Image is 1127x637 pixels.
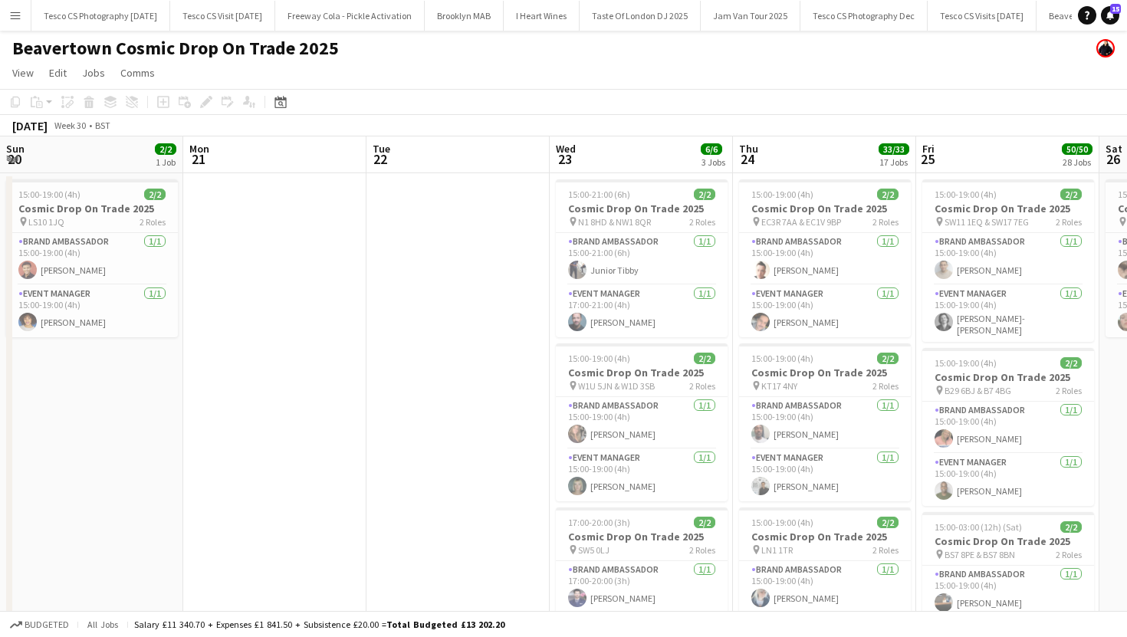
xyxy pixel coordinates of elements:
[1103,150,1122,168] span: 26
[6,179,178,337] app-job-card: 15:00-19:00 (4h)2/2Cosmic Drop On Trade 2025 LS10 1JQ2 RolesBrand Ambassador1/115:00-19:00 (4h)[P...
[49,66,67,80] span: Edit
[1101,6,1119,25] a: 15
[556,285,728,337] app-card-role: Event Manager1/117:00-21:00 (4h)[PERSON_NAME]
[1060,357,1082,369] span: 2/2
[31,1,170,31] button: Tesco CS Photography [DATE]
[156,156,176,168] div: 1 Job
[761,380,797,392] span: KT17 4NY
[694,517,715,528] span: 2/2
[82,66,105,80] span: Jobs
[701,1,800,31] button: Jam Van Tour 2025
[922,402,1094,454] app-card-role: Brand Ambassador1/115:00-19:00 (4h)[PERSON_NAME]
[556,233,728,285] app-card-role: Brand Ambassador1/115:00-21:00 (6h)Junior Tibby
[556,561,728,613] app-card-role: Brand Ambassador1/117:00-20:00 (3h)[PERSON_NAME]
[739,179,911,337] app-job-card: 15:00-19:00 (4h)2/2Cosmic Drop On Trade 2025 EC3R 7AA & EC1V 9BP2 RolesBrand Ambassador1/115:00-1...
[761,544,793,556] span: LN1 1TR
[751,517,813,528] span: 15:00-19:00 (4h)
[578,380,655,392] span: W1U 5JN & W1D 3SB
[1062,143,1092,155] span: 50/50
[920,150,935,168] span: 25
[761,216,841,228] span: EC3R 7AA & EC1V 9BP
[689,544,715,556] span: 2 Roles
[1056,549,1082,560] span: 2 Roles
[568,517,630,528] span: 17:00-20:00 (3h)
[739,366,911,379] h3: Cosmic Drop On Trade 2025
[556,530,728,543] h3: Cosmic Drop On Trade 2025
[872,216,899,228] span: 2 Roles
[580,1,701,31] button: Taste Of London DJ 2025
[701,143,722,155] span: 6/6
[6,202,178,215] h3: Cosmic Drop On Trade 2025
[134,619,504,630] div: Salary £11 340.70 + Expenses £1 841.50 + Subsistence £20.00 =
[922,348,1094,506] app-job-card: 15:00-19:00 (4h)2/2Cosmic Drop On Trade 2025 B29 6BJ & B7 4BG2 RolesBrand Ambassador1/115:00-19:0...
[578,544,609,556] span: SW5 0LJ
[800,1,928,31] button: Tesco CS Photography Dec
[922,202,1094,215] h3: Cosmic Drop On Trade 2025
[945,216,1029,228] span: SW11 1EQ & SW17 7EG
[922,566,1094,618] app-card-role: Brand Ambassador1/115:00-19:00 (4h)[PERSON_NAME]
[556,366,728,379] h3: Cosmic Drop On Trade 2025
[739,343,911,501] app-job-card: 15:00-19:00 (4h)2/2Cosmic Drop On Trade 2025 KT17 4NY2 RolesBrand Ambassador1/115:00-19:00 (4h)[P...
[694,353,715,364] span: 2/2
[739,397,911,449] app-card-role: Brand Ambassador1/115:00-19:00 (4h)[PERSON_NAME]
[6,285,178,337] app-card-role: Event Manager1/115:00-19:00 (4h)[PERSON_NAME]
[701,156,725,168] div: 3 Jobs
[504,1,580,31] button: I Heart Wines
[739,142,758,156] span: Thu
[1063,156,1092,168] div: 28 Jobs
[386,619,504,630] span: Total Budgeted £13 202.20
[689,380,715,392] span: 2 Roles
[578,216,651,228] span: N1 8HD & NW1 8QR
[945,549,1015,560] span: BS7 8PE & BS7 8BN
[568,189,630,200] span: 15:00-21:00 (6h)
[370,150,390,168] span: 22
[12,37,339,60] h1: Beavertown Cosmic Drop On Trade 2025
[922,233,1094,285] app-card-role: Brand Ambassador1/115:00-19:00 (4h)[PERSON_NAME]
[935,521,1022,533] span: 15:00-03:00 (12h) (Sat)
[12,118,48,133] div: [DATE]
[872,544,899,556] span: 2 Roles
[556,397,728,449] app-card-role: Brand Ambassador1/115:00-19:00 (4h)[PERSON_NAME]
[187,150,209,168] span: 21
[556,142,576,156] span: Wed
[877,189,899,200] span: 2/2
[170,1,275,31] button: Tesco CS Visit [DATE]
[556,343,728,501] div: 15:00-19:00 (4h)2/2Cosmic Drop On Trade 2025 W1U 5JN & W1D 3SB2 RolesBrand Ambassador1/115:00-19:...
[945,385,1011,396] span: B29 6BJ & B7 4BG
[694,189,715,200] span: 2/2
[4,150,25,168] span: 20
[739,561,911,613] app-card-role: Brand Ambassador1/115:00-19:00 (4h)[PERSON_NAME]
[6,142,25,156] span: Sun
[1056,216,1082,228] span: 2 Roles
[568,353,630,364] span: 15:00-19:00 (4h)
[28,216,64,228] span: LS10 1JQ
[140,216,166,228] span: 2 Roles
[922,179,1094,342] app-job-card: 15:00-19:00 (4h)2/2Cosmic Drop On Trade 2025 SW11 1EQ & SW17 7EG2 RolesBrand Ambassador1/115:00-1...
[6,63,40,83] a: View
[877,353,899,364] span: 2/2
[739,285,911,337] app-card-role: Event Manager1/115:00-19:00 (4h)[PERSON_NAME]
[84,619,121,630] span: All jobs
[18,189,80,200] span: 15:00-19:00 (4h)
[879,143,909,155] span: 33/33
[922,454,1094,506] app-card-role: Event Manager1/115:00-19:00 (4h)[PERSON_NAME]
[928,1,1037,31] button: Tesco CS Visits [DATE]
[556,179,728,337] app-job-card: 15:00-21:00 (6h)2/2Cosmic Drop On Trade 2025 N1 8HD & NW1 8QR2 RolesBrand Ambassador1/115:00-21:0...
[8,616,71,633] button: Budgeted
[739,449,911,501] app-card-role: Event Manager1/115:00-19:00 (4h)[PERSON_NAME]
[275,1,425,31] button: Freeway Cola - Pickle Activation
[1056,385,1082,396] span: 2 Roles
[373,142,390,156] span: Tue
[189,142,209,156] span: Mon
[751,353,813,364] span: 15:00-19:00 (4h)
[556,202,728,215] h3: Cosmic Drop On Trade 2025
[25,619,69,630] span: Budgeted
[739,530,911,543] h3: Cosmic Drop On Trade 2025
[739,202,911,215] h3: Cosmic Drop On Trade 2025
[12,66,34,80] span: View
[556,449,728,501] app-card-role: Event Manager1/115:00-19:00 (4h)[PERSON_NAME]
